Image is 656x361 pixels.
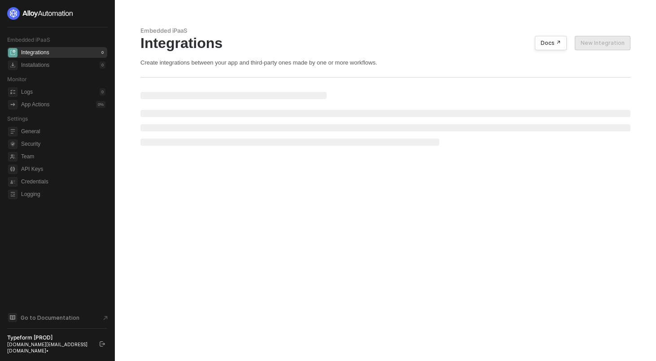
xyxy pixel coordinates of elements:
[541,39,561,47] div: Docs ↗
[575,36,630,50] button: New Integration
[7,76,27,83] span: Monitor
[21,49,49,57] div: Integrations
[21,88,33,96] div: Logs
[8,190,17,199] span: logging
[8,127,17,136] span: general
[8,165,17,174] span: api-key
[21,151,105,162] span: Team
[21,101,49,109] div: App Actions
[140,35,630,52] div: Integrations
[8,139,17,149] span: security
[7,7,74,20] img: logo
[8,152,17,161] span: team
[21,314,79,322] span: Go to Documentation
[7,312,108,323] a: Knowledge Base
[96,101,105,108] div: 0 %
[21,126,105,137] span: General
[7,7,107,20] a: logo
[100,61,105,69] div: 0
[7,334,92,341] div: Typeform [PROD]
[21,189,105,200] span: Logging
[8,48,17,57] span: integrations
[140,27,630,35] div: Embedded iPaaS
[140,59,630,66] div: Create integrations between your app and third-party ones made by one or more workflows.
[7,341,92,354] div: [DOMAIN_NAME][EMAIL_ADDRESS][DOMAIN_NAME] •
[535,36,567,50] button: Docs ↗
[8,177,17,187] span: credentials
[8,87,17,97] span: icon-logs
[21,176,105,187] span: Credentials
[8,100,17,109] span: icon-app-actions
[8,61,17,70] span: installations
[100,49,105,56] div: 0
[7,36,50,43] span: Embedded iPaaS
[100,341,105,347] span: logout
[7,115,28,122] span: Settings
[21,164,105,174] span: API Keys
[8,313,17,322] span: documentation
[21,139,105,149] span: Security
[100,88,105,96] div: 0
[101,313,110,322] span: document-arrow
[21,61,49,69] div: Installations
